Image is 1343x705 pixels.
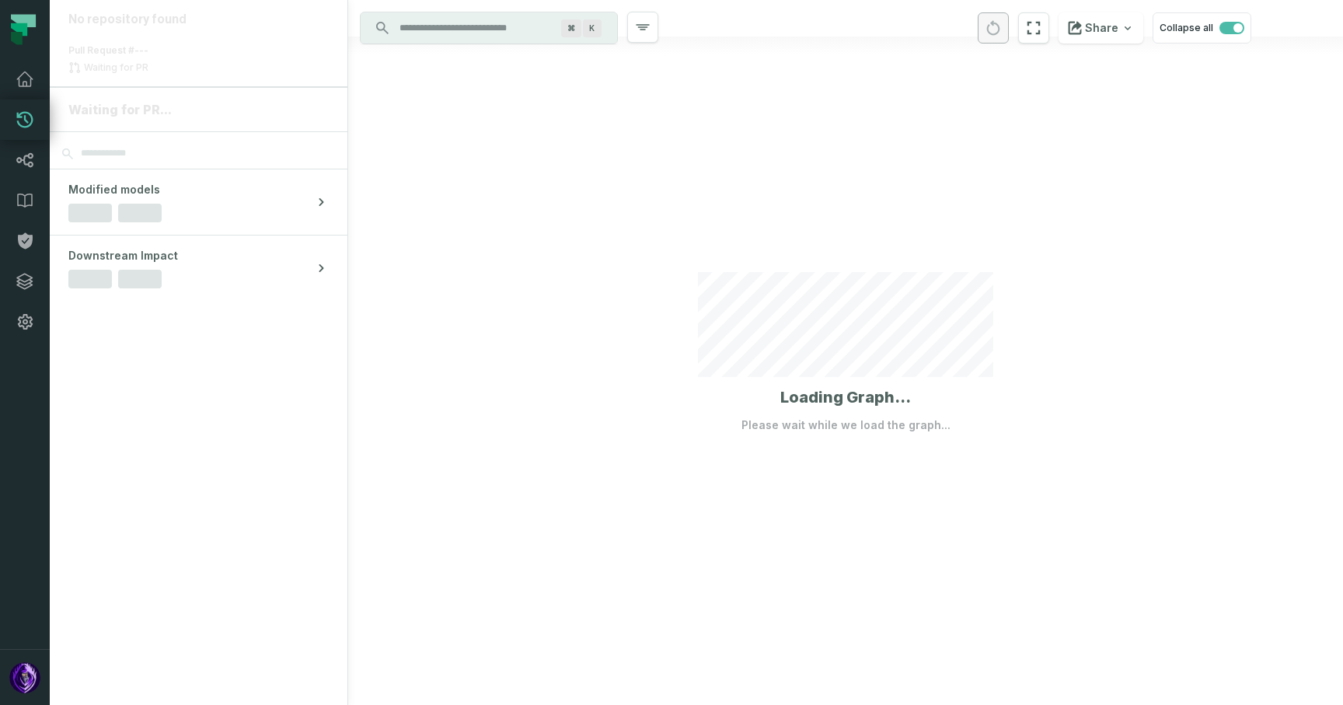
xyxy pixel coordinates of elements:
h1: Loading Graph... [780,386,911,408]
div: No repository found [68,12,329,27]
span: Waiting for PR [81,61,152,74]
button: Modified models [50,169,347,235]
div: Waiting for PR... [68,100,329,119]
img: avatar of Ofir Or [9,662,40,693]
button: Collapse all [1153,12,1251,44]
button: Share [1059,12,1143,44]
span: Press ⌘ + K to focus the search bar [561,19,581,37]
span: Pull Request #--- [68,44,148,56]
button: Downstream Impact [50,236,347,301]
span: Downstream Impact [68,248,178,264]
p: Please wait while we load the graph... [741,417,951,433]
span: Modified models [68,182,160,197]
span: Press ⌘ + K to focus the search bar [583,19,602,37]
